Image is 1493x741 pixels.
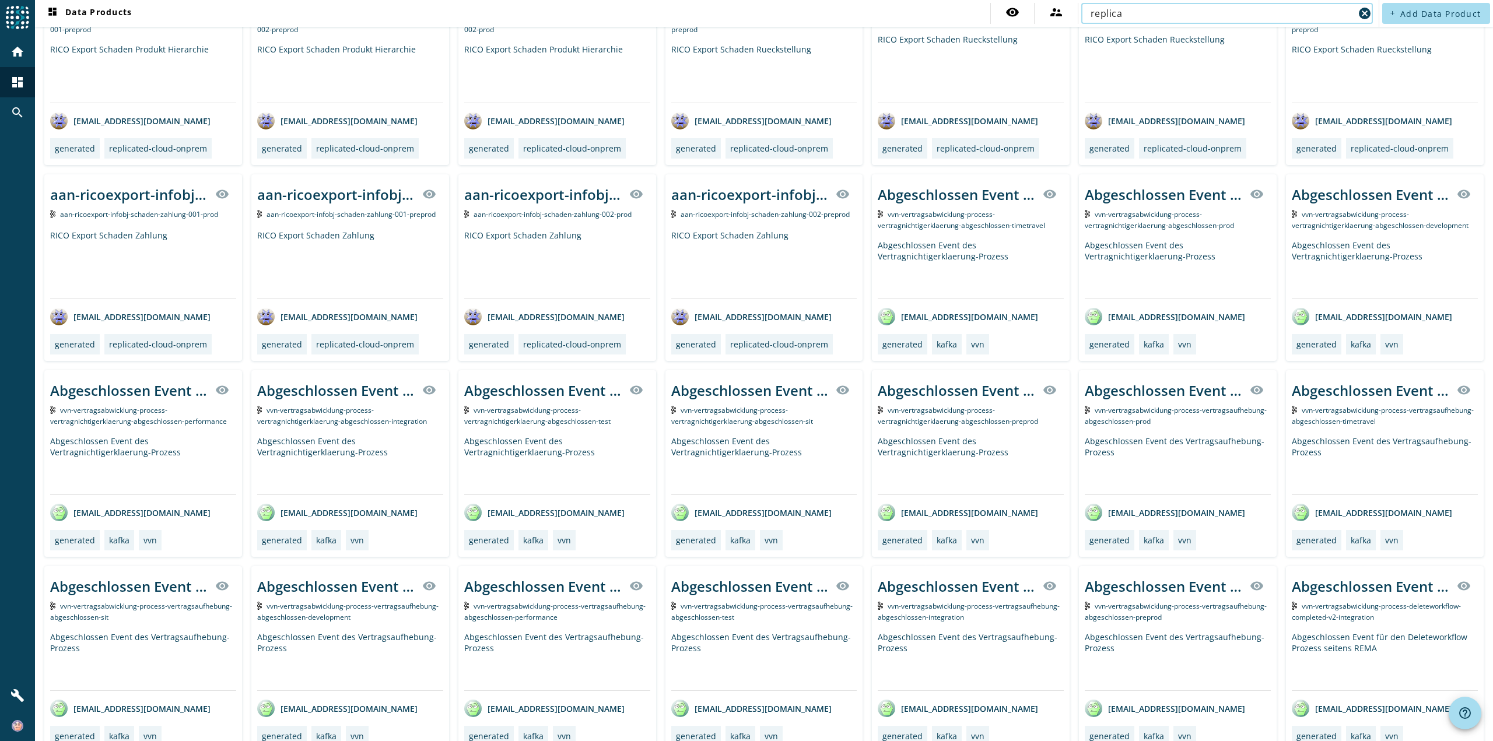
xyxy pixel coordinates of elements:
div: generated [882,143,923,154]
div: [EMAIL_ADDRESS][DOMAIN_NAME] [464,112,625,129]
span: Kafka Topic: vvn-vertragsabwicklung-process-vertragnichtigerklaerung-abgeschlossen-performance [50,405,227,426]
span: Kafka Topic: vvn-vertragsabwicklung-process-vertragsaufhebung-abgeschlossen-integration [878,601,1060,622]
img: avatar [464,112,482,129]
mat-icon: visibility [1457,383,1471,397]
mat-icon: visibility [836,383,850,397]
div: Abgeschlossen Event des Vertragnichtigerklaerung-Prozess [257,436,443,494]
img: Kafka Topic: vvn-vertragsabwicklung-process-vertragnichtigerklaerung-abgeschlossen-performance [50,406,55,414]
div: [EMAIL_ADDRESS][DOMAIN_NAME] [1085,112,1245,129]
mat-icon: visibility [215,187,229,201]
div: RICO Export Schaden Zahlung [464,230,650,298]
div: replicated-cloud-onprem [109,339,207,350]
mat-icon: build [10,689,24,703]
div: [EMAIL_ADDRESS][DOMAIN_NAME] [671,308,832,325]
div: [EMAIL_ADDRESS][DOMAIN_NAME] [257,504,418,521]
img: Kafka Topic: vvn-vertragsabwicklung-process-vertragnichtigerklaerung-abgeschlossen-test [464,406,469,414]
div: Abgeschlossen Event des Vertragsaufhebung-Prozess [671,577,829,596]
div: Abgeschlossen Event für den Deleteworkflow Prozess seitens REMA [1292,577,1450,596]
div: Abgeschlossen Event des Vertragnichtigerklaerung-Prozess [878,436,1064,494]
div: Abgeschlossen Event des Vertragsaufhebung-Prozess [1292,381,1450,400]
img: avatar [1292,700,1309,717]
div: RICO Export Schaden Rueckstellung [1292,44,1478,103]
div: [EMAIL_ADDRESS][DOMAIN_NAME] [878,700,1038,717]
div: Abgeschlossen Event des Vertragnichtigerklaerung-Prozess [1085,185,1243,204]
div: Abgeschlossen Event des Vertragnichtigerklaerung-Prozess [464,436,650,494]
div: RICO Export Schaden Zahlung [671,230,857,298]
span: Kafka Topic: vvn-vertragsabwicklung-process-vertragsaufhebung-abgeschlossen-preprod [1085,601,1267,622]
div: [EMAIL_ADDRESS][DOMAIN_NAME] [257,112,418,129]
mat-icon: home [10,45,24,59]
img: avatar [878,112,895,129]
img: avatar [464,700,482,717]
div: Abgeschlossen Event des Vertragnichtigerklaerung-Prozess [257,381,415,400]
div: generated [1089,535,1130,546]
div: [EMAIL_ADDRESS][DOMAIN_NAME] [50,504,211,521]
div: Abgeschlossen Event des Vertragnichtigerklaerung-Prozess [671,381,829,400]
div: Abgeschlossen Event des Vertragnichtigerklaerung-Prozess [50,436,236,494]
img: avatar [257,112,275,129]
mat-icon: dashboard [45,6,59,20]
div: generated [882,339,923,350]
div: Abgeschlossen Event des Vertragsaufhebung-Prozess [878,631,1064,690]
div: Abgeschlossen Event des Vertragsaufhebung-Prozess [1085,381,1243,400]
div: [EMAIL_ADDRESS][DOMAIN_NAME] [671,504,832,521]
mat-icon: visibility [1043,579,1057,593]
img: avatar [50,504,68,521]
mat-icon: visibility [422,383,436,397]
div: RICO Export Schaden Zahlung [50,230,236,298]
img: avatar [1085,308,1102,325]
span: Kafka Topic: vvn-vertragsabwicklung-process-vertragsaufhebung-abgeschlossen-test [671,601,853,622]
div: [EMAIL_ADDRESS][DOMAIN_NAME] [878,504,1038,521]
div: Abgeschlossen Event des Vertragnichtigerklaerung-Prozess [1292,240,1478,298]
img: Kafka Topic: vvn-vertragsabwicklung-process-vertragsaufhebung-abgeschlossen-development [257,602,262,610]
img: Kafka Topic: vvn-vertragsabwicklung-process-vertragnichtigerklaerung-abgeschlossen-timetravel [878,210,883,218]
div: generated [676,339,716,350]
div: [EMAIL_ADDRESS][DOMAIN_NAME] [1085,308,1245,325]
div: Abgeschlossen Event des Vertragsaufhebung-Prozess [1292,436,1478,494]
span: Add Data Product [1400,8,1481,19]
mat-icon: visibility [1250,383,1264,397]
mat-icon: dashboard [10,75,24,89]
div: RICO Export Schaden Rueckstellung [671,44,857,103]
div: [EMAIL_ADDRESS][DOMAIN_NAME] [257,308,418,325]
div: RICO Export Schaden Rueckstellung [878,34,1064,103]
img: Kafka Topic: aan-ricoexport-infobj-schaden-zahlung-002-preprod [671,210,677,218]
mat-icon: visibility [1043,187,1057,201]
button: Add Data Product [1382,3,1490,24]
span: Kafka Topic: aan-ricoexport-infobj-schaden-zahlung-001-preprod [267,209,436,219]
img: Kafka Topic: vvn-vertragsabwicklung-process-vertragnichtigerklaerung-abgeschlossen-preprod [878,406,883,414]
img: avatar [671,504,689,521]
img: avatar [257,504,275,521]
div: kafka [1351,535,1371,546]
div: replicated-cloud-onprem [1351,143,1449,154]
span: Kafka Topic: vvn-vertragsabwicklung-process-vertragsaufhebung-abgeschlossen-timetravel [1292,405,1474,426]
span: Data Products [45,6,132,20]
div: replicated-cloud-onprem [1144,143,1242,154]
img: avatar [1085,112,1102,129]
div: generated [469,535,509,546]
div: kafka [1351,339,1371,350]
div: kafka [316,535,337,546]
input: Search (% or * for wildcards) [1091,6,1354,20]
span: Kafka Topic: vvn-vertragsabwicklung-process-vertragnichtigerklaerung-abgeschlossen-test [464,405,611,426]
div: [EMAIL_ADDRESS][DOMAIN_NAME] [464,700,625,717]
img: avatar [878,700,895,717]
div: replicated-cloud-onprem [730,339,828,350]
button: Clear [1357,5,1373,22]
span: Kafka Topic: vvn-vertragsabwicklung-process-vertragsaufhebung-abgeschlossen-prod [1085,405,1267,426]
img: avatar [878,308,895,325]
div: Abgeschlossen Event des Vertragsaufhebung-Prozess [257,577,415,596]
img: avatar [50,700,68,717]
div: kafka [1144,339,1164,350]
img: avatar [671,308,689,325]
div: replicated-cloud-onprem [109,143,207,154]
div: Abgeschlossen Event des Vertragsaufhebung-Prozess [50,631,236,690]
div: vvn [558,535,571,546]
img: Kafka Topic: aan-ricoexport-infobj-schaden-zahlung-001-prod [50,210,55,218]
div: replicated-cloud-onprem [523,143,621,154]
span: Kafka Topic: vvn-vertragsabwicklung-process-deleteworkflow-completed-v2-integration [1292,601,1461,622]
div: RICO Export Schaden Rueckstellung [1085,34,1271,103]
img: avatar [878,504,895,521]
mat-icon: add [1389,10,1396,16]
div: generated [676,535,716,546]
